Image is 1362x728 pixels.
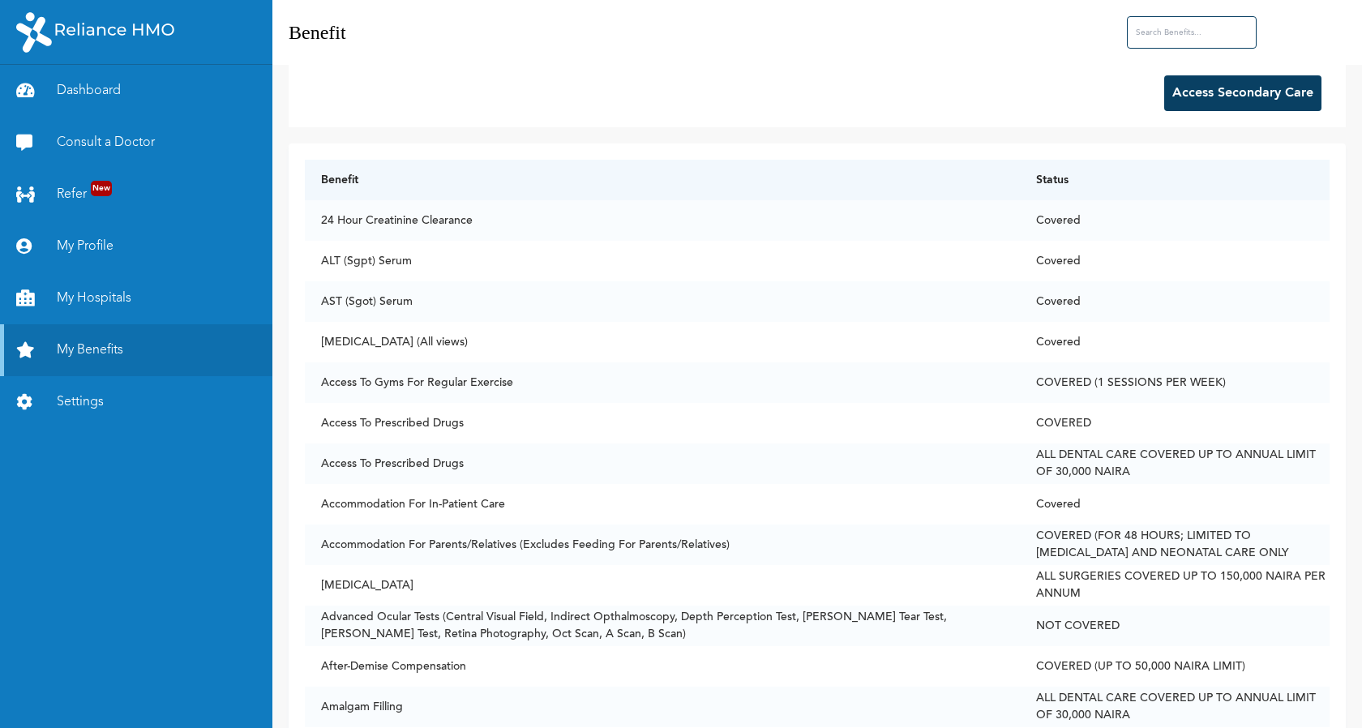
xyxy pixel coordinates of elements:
[1020,565,1330,606] td: ALL SURGERIES COVERED UP TO 150,000 NAIRA PER ANNUM
[305,687,1020,727] td: Amalgam Filling
[1020,687,1330,727] td: ALL DENTAL CARE COVERED UP TO ANNUAL LIMIT OF 30,000 NAIRA
[305,362,1020,403] td: Access To Gyms For Regular Exercise
[1020,606,1330,646] td: NOT COVERED
[1020,362,1330,403] td: COVERED (1 SESSIONS PER WEEK)
[305,565,1020,606] td: [MEDICAL_DATA]
[305,241,1020,281] td: ALT (Sgpt) Serum
[289,18,346,47] h2: Benefit
[305,606,1020,646] td: Advanced Ocular Tests (Central Visual Field, Indirect Opthalmoscopy, Depth Perception Test, [PERS...
[161,94,174,107] img: tab_keywords_by_traffic_grey.svg
[1020,403,1330,443] td: COVERED
[305,281,1020,322] td: AST (Sgot) Serum
[16,12,174,53] img: RelianceHMO's Logo
[305,646,1020,687] td: After-Demise Compensation
[1020,484,1330,525] td: Covered
[1020,281,1330,322] td: Covered
[305,403,1020,443] td: Access To Prescribed Drugs
[1020,241,1330,281] td: Covered
[91,181,112,196] span: New
[305,322,1020,362] td: [MEDICAL_DATA] (All views)
[305,443,1020,484] td: Access To Prescribed Drugs
[1020,443,1330,484] td: ALL DENTAL CARE COVERED UP TO ANNUAL LIMIT OF 30,000 NAIRA
[305,525,1020,565] td: Accommodation For Parents/Relatives (Excludes Feeding For Parents/Relatives)
[45,26,79,39] div: v 4.0.25
[1020,200,1330,241] td: Covered
[179,96,273,106] div: Keywords by Traffic
[1020,525,1330,565] td: COVERED (FOR 48 HOURS; LIMITED TO [MEDICAL_DATA] AND NEONATAL CARE ONLY
[305,484,1020,525] td: Accommodation For In-Patient Care
[1020,322,1330,362] td: Covered
[26,26,39,39] img: logo_orange.svg
[62,96,145,106] div: Domain Overview
[1020,160,1330,200] th: Status
[305,160,1020,200] th: Benefit
[1164,75,1321,111] button: Access Secondary Care
[1127,16,1257,49] input: Search Benefits...
[44,94,57,107] img: tab_domain_overview_orange.svg
[42,42,178,55] div: Domain: [DOMAIN_NAME]
[26,42,39,55] img: website_grey.svg
[1020,646,1330,687] td: COVERED (UP TO 50,000 NAIRA LIMIT)
[305,200,1020,241] td: 24 Hour Creatinine Clearance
